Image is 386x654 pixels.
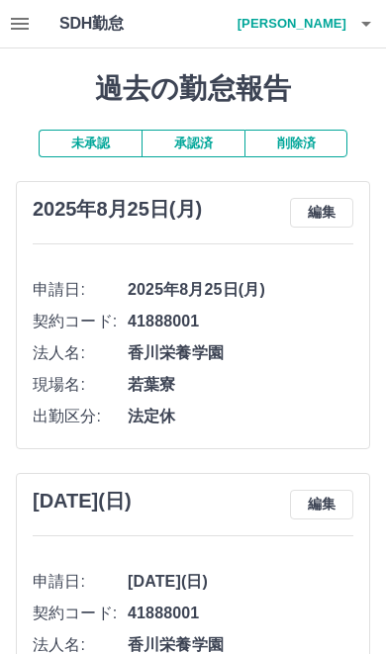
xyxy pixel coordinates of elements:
[128,310,353,333] span: 41888001
[290,198,353,228] button: 編集
[128,405,353,428] span: 法定休
[128,341,353,365] span: 香川栄養学園
[244,130,347,157] button: 削除済
[33,570,128,594] span: 申請日:
[33,341,128,365] span: 法人名:
[33,405,128,428] span: 出勤区分:
[128,373,353,397] span: 若葉寮
[142,130,244,157] button: 承認済
[290,490,353,519] button: 編集
[128,278,353,302] span: 2025年8月25日(月)
[33,278,128,302] span: 申請日:
[33,310,128,333] span: 契約コード:
[33,373,128,397] span: 現場名:
[33,602,128,625] span: 契約コード:
[39,130,142,157] button: 未承認
[128,570,353,594] span: [DATE](日)
[33,490,132,513] h3: [DATE](日)
[128,602,353,625] span: 41888001
[33,198,202,221] h3: 2025年8月25日(月)
[16,72,370,106] h1: 過去の勤怠報告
